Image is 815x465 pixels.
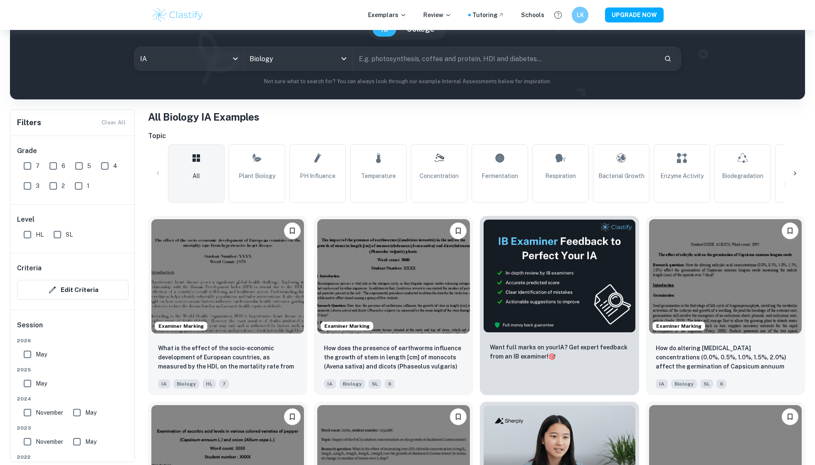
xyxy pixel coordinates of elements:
span: Concentration [420,171,459,181]
span: 4 [113,161,117,171]
button: Bookmark [450,408,467,425]
button: LK [572,7,588,23]
span: 7 [219,379,229,388]
button: Search [661,52,675,66]
span: IA [656,379,668,388]
button: Help and Feedback [551,8,565,22]
span: November [36,437,63,446]
h6: LK [575,10,585,20]
button: Bookmark [450,223,467,239]
span: 1 [87,181,89,190]
span: 2026 [17,337,128,344]
span: IA [324,379,336,388]
p: Not sure what to search for? You can always look through our example Internal Assessments below f... [17,77,798,86]
span: 5 [87,161,91,171]
span: Respiration [545,171,576,181]
p: How do altering salicylic acid concentrations (0.0%, 0.5%, 1.0%, 1.5%, 2.0%) affect the germinati... [656,344,795,372]
span: HL [203,379,216,388]
span: Biology [173,379,199,388]
button: Open [338,53,350,64]
a: Examiner MarkingBookmarkHow does the presence of earthworms influence the growth of stem in lengt... [314,216,473,395]
span: Plant Biology [239,171,275,181]
a: Examiner MarkingBookmarkWhat is the effect of the socio-economic development of European countrie... [148,216,307,395]
span: Enzyme Activity [660,171,704,181]
img: Biology IA example thumbnail: How does the presence of earthworms infl [317,219,470,334]
span: 6 [716,379,726,388]
span: Bacterial Growth [598,171,645,181]
a: ThumbnailWant full marks on yourIA? Get expert feedback from an IB examiner! [480,216,639,395]
span: May [36,350,47,359]
button: Bookmark [284,408,301,425]
span: 6 [385,379,395,388]
span: 2022 [17,453,128,461]
span: Biodegradation [722,171,763,181]
p: Review [423,10,452,20]
span: 6 [62,161,65,171]
h6: Grade [17,146,128,156]
span: Examiner Marking [155,322,207,330]
h6: Topic [148,131,805,141]
a: Tutoring [472,10,504,20]
span: 2025 [17,366,128,373]
button: Bookmark [782,223,798,239]
span: SL [700,379,713,388]
h6: Criteria [17,263,42,273]
img: Thumbnail [483,219,636,333]
h6: Session [17,320,128,337]
span: HL [36,230,44,239]
span: IA [158,379,170,388]
span: All [193,171,200,181]
img: Biology IA example thumbnail: What is the effect of the socio-economic [151,219,304,334]
span: Biology [671,379,697,388]
span: SL [368,379,381,388]
span: May [36,379,47,388]
input: E.g. photosynthesis, coffee and protein, HDI and diabetes... [353,47,657,70]
span: pH Influence [300,171,336,181]
span: 2024 [17,395,128,403]
a: Schools [521,10,544,20]
span: 2023 [17,424,128,432]
h1: All Biology IA Examples [148,109,805,124]
span: Biology [339,379,365,388]
span: May [85,437,96,446]
div: IA [134,47,243,70]
span: 2 [62,181,65,190]
button: Bookmark [782,408,798,425]
span: 3 [36,181,40,190]
span: Examiner Marking [321,322,373,330]
p: Exemplars [368,10,407,20]
span: SL [66,230,73,239]
span: 7 [36,161,40,171]
span: 🎯 [548,353,556,360]
h6: Level [17,215,128,225]
img: Biology IA example thumbnail: How do altering salicylic acid concentra [649,219,802,334]
h6: Filters [17,117,41,129]
span: November [36,408,63,417]
p: How does the presence of earthworms influence the growth of stem in length [cm] of monocots (Aven... [324,344,463,372]
button: Bookmark [284,223,301,239]
span: Temperature [361,171,396,181]
button: Edit Criteria [17,280,128,300]
span: May [85,408,96,417]
img: Clastify logo [151,7,204,23]
p: What is the effect of the socio-economic development of European countries, as measured by the HD... [158,344,297,372]
p: Want full marks on your IA ? Get expert feedback from an IB examiner! [490,343,629,361]
span: Fermentation [482,171,518,181]
span: Examiner Marking [653,322,705,330]
button: UPGRADE NOW [605,7,664,22]
a: Examiner MarkingBookmarkHow do altering salicylic acid concentrations (0.0%, 0.5%, 1.0%, 1.5%, 2.... [646,216,805,395]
